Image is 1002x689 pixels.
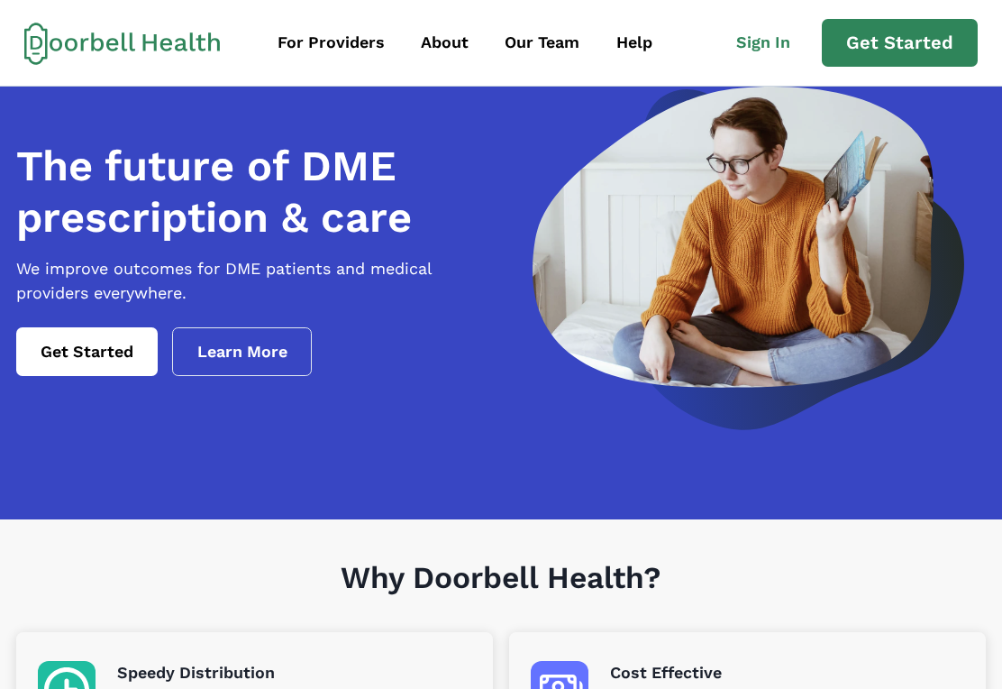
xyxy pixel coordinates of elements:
[405,23,485,63] a: About
[117,661,471,685] p: Speedy Distribution
[421,31,469,55] div: About
[172,327,313,376] a: Learn More
[505,31,579,55] div: Our Team
[610,661,964,685] p: Cost Effective
[261,23,401,63] a: For Providers
[16,560,986,633] h1: Why Doorbell Health?
[822,19,978,68] a: Get Started
[616,31,652,55] div: Help
[16,141,491,243] h1: The future of DME prescription & care
[16,327,158,376] a: Get Started
[16,257,491,306] p: We improve outcomes for DME patients and medical providers everywhere.
[488,23,596,63] a: Our Team
[533,87,964,430] img: a woman looking at a computer
[278,31,385,55] div: For Providers
[600,23,669,63] a: Help
[720,23,823,63] a: Sign In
